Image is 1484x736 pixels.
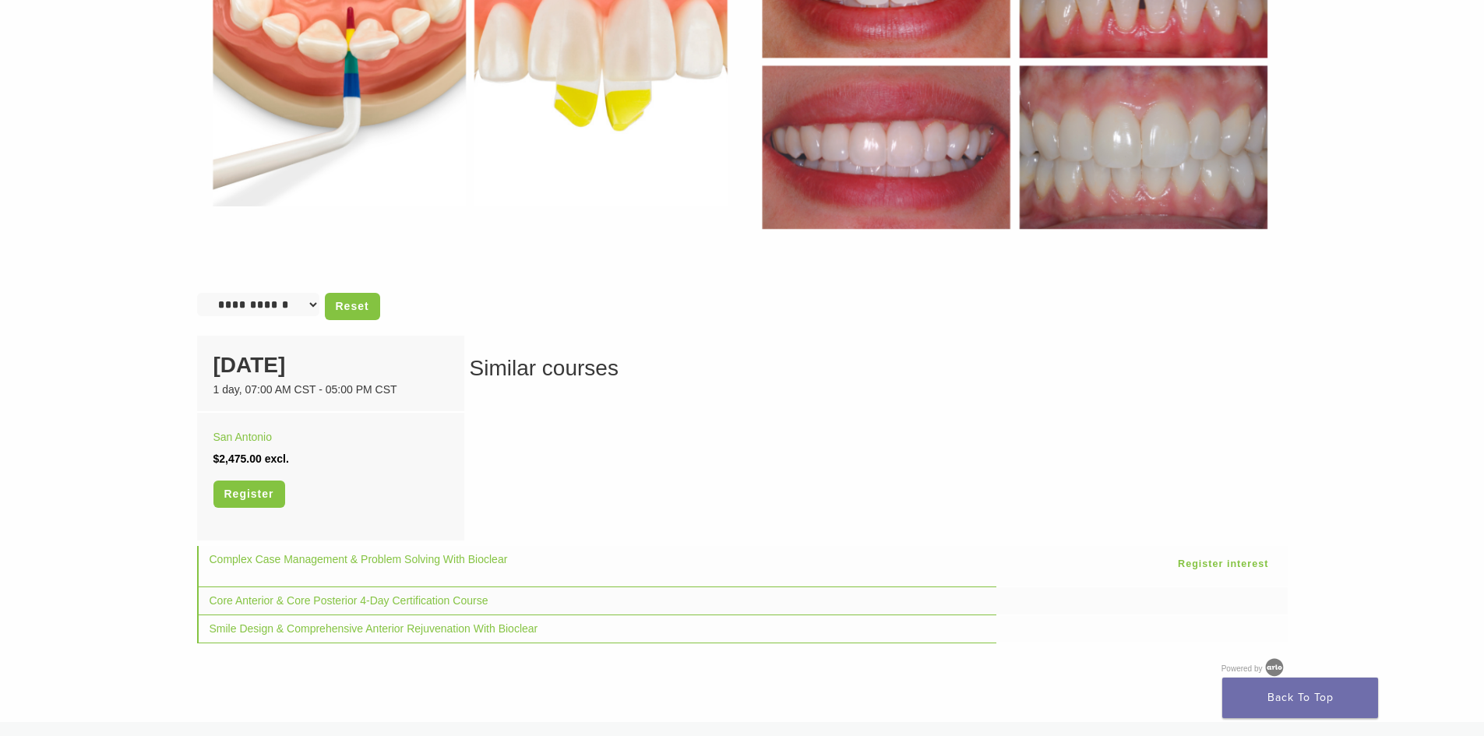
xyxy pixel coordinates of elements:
[1170,551,1277,576] a: Register interest
[325,293,380,320] a: Reset
[210,553,508,565] a: Complex Case Management & Problem Solving With Bioclear
[213,382,448,398] div: 1 day, 07:00 AM CST - 05:00 PM CST
[213,453,262,465] span: $2,475.00
[213,431,273,443] a: San Antonio
[1222,678,1378,718] a: Back To Top
[1263,656,1286,679] img: Arlo training & Event Software
[1221,664,1288,673] a: Powered by
[197,352,1288,385] h3: Similar courses
[265,453,289,465] span: excl.
[210,622,538,635] a: Smile Design & Comprehensive Anterior Rejuvenation With Bioclear
[213,481,285,508] a: Register
[213,349,448,382] div: [DATE]
[210,594,488,607] a: Core Anterior & Core Posterior 4-Day Certification Course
